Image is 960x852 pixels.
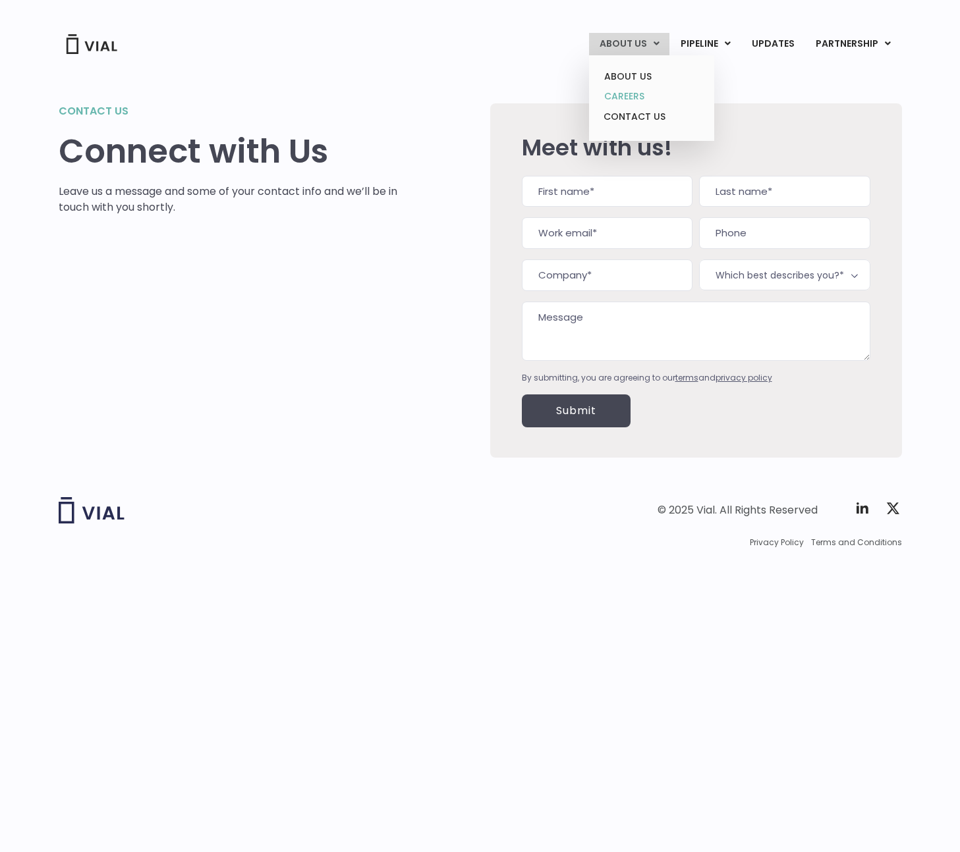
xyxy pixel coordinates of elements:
[699,176,870,207] input: Last name*
[522,259,692,291] input: Company*
[59,132,398,171] h1: Connect with Us
[699,259,870,290] span: Which best describes you?*
[65,34,118,54] img: Vial Logo
[522,176,692,207] input: First name*
[741,33,805,55] a: UPDATES
[594,67,709,87] a: ABOUT US
[750,537,804,548] a: Privacy Policy
[59,497,125,523] img: Vial logo wih "Vial" spelled out
[522,372,870,384] div: By submitting, you are agreeing to our and
[594,86,709,107] a: CAREERS
[658,503,818,518] div: © 2025 Vial. All Rights Reserved
[59,103,398,119] h2: Contact us
[805,33,901,55] a: PARTNERSHIPMenu Toggle
[59,184,398,215] p: Leave us a message and some of your contact info and we’ll be in touch with you shortly.
[675,372,698,383] a: terms
[594,107,709,128] a: CONTACT US
[716,372,772,383] a: privacy policy
[670,33,741,55] a: PIPELINEMenu Toggle
[699,217,870,249] input: Phone
[522,135,870,160] h2: Meet with us!
[522,394,631,427] input: Submit
[589,33,669,55] a: ABOUT USMenu Toggle
[811,537,902,548] a: Terms and Conditions
[522,217,692,249] input: Work email*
